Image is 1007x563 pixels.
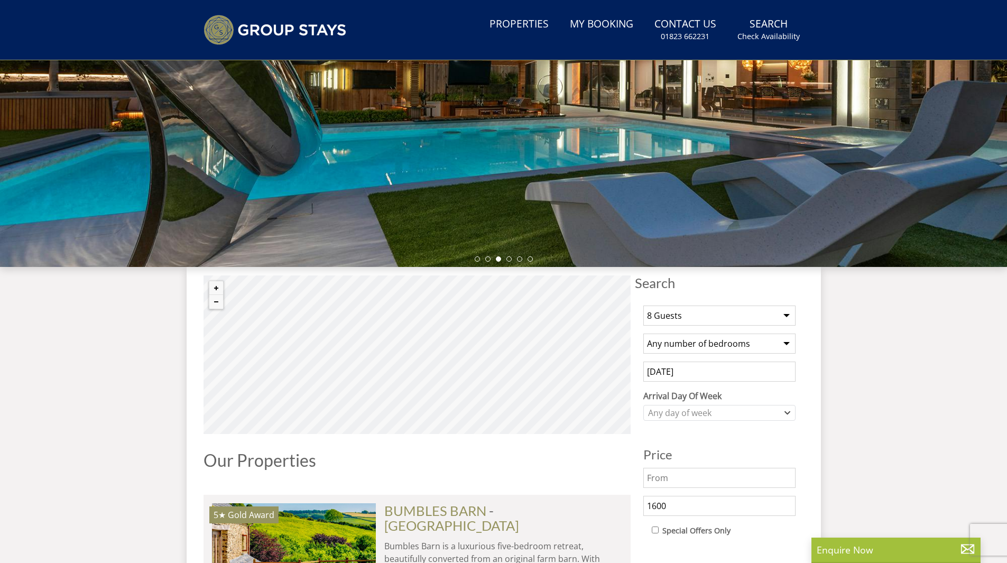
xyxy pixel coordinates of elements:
a: Contact Us01823 662231 [650,13,720,47]
a: BUMBLES BARN [384,503,486,519]
small: 01823 662231 [661,31,709,42]
canvas: Map [204,275,631,434]
small: Check Availability [737,31,800,42]
label: Special Offers Only [662,525,731,537]
h3: Price [643,448,796,462]
p: Enquire Now [817,543,975,557]
div: Combobox [643,405,796,421]
a: Properties [485,13,553,36]
button: Zoom out [209,295,223,309]
img: Group Stays [204,15,346,45]
input: From [643,468,796,488]
span: BUMBLES BARN has been awarded a Gold Award by Visit England [228,509,274,521]
input: To [643,496,796,516]
h1: Our Properties [204,451,631,469]
label: Arrival Day Of Week [643,390,796,402]
span: - [384,503,519,533]
span: BUMBLES BARN has a 5 star rating under the Quality in Tourism Scheme [214,509,226,521]
input: Arrival Date [643,362,796,382]
a: SearchCheck Availability [733,13,804,47]
span: Search [635,275,804,290]
div: Any day of week [645,407,782,419]
a: My Booking [566,13,638,36]
button: Zoom in [209,281,223,295]
a: [GEOGRAPHIC_DATA] [384,518,519,533]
